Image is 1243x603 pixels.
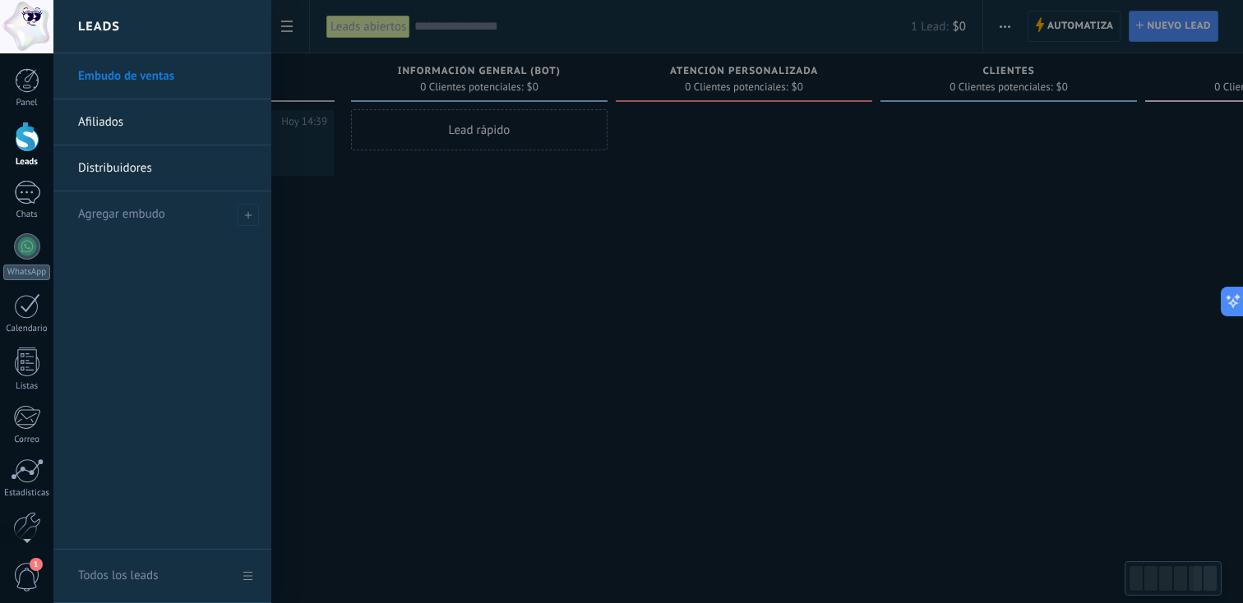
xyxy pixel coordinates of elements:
[78,206,165,222] span: Agregar embudo
[78,1,120,53] h2: Leads
[3,157,51,168] div: Leads
[3,265,50,280] div: WhatsApp
[3,98,51,108] div: Panel
[3,209,51,220] div: Chats
[3,381,51,392] div: Listas
[78,145,255,191] a: Distribuidores
[53,550,271,603] a: Todos los leads
[78,53,255,99] a: Embudo de ventas
[3,488,51,499] div: Estadísticas
[78,99,255,145] a: Afiliados
[237,204,259,226] span: Agregar embudo
[3,435,51,445] div: Correo
[30,558,43,571] span: 1
[3,324,51,334] div: Calendario
[78,553,158,599] div: Todos los leads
